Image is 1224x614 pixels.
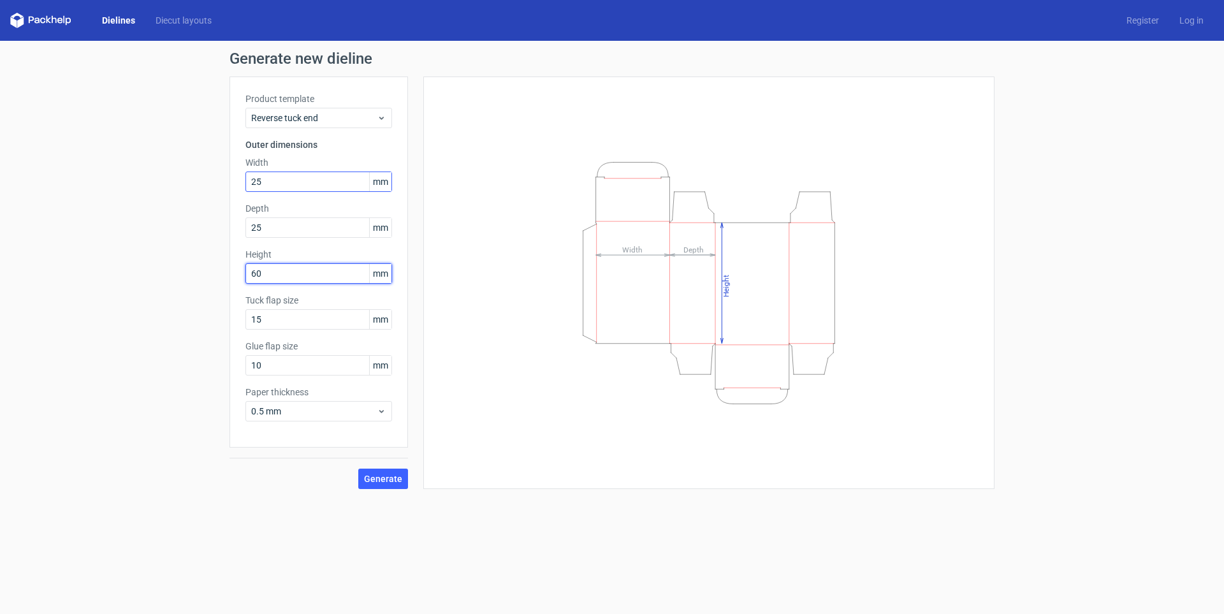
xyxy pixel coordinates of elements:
span: Generate [364,474,402,483]
label: Width [245,156,392,169]
label: Paper thickness [245,386,392,398]
a: Register [1116,14,1169,27]
label: Product template [245,92,392,105]
tspan: Height [722,274,731,296]
span: 0.5 mm [251,405,377,418]
h3: Outer dimensions [245,138,392,151]
a: Log in [1169,14,1214,27]
span: mm [369,356,391,375]
tspan: Width [622,245,643,254]
span: Reverse tuck end [251,112,377,124]
label: Depth [245,202,392,215]
tspan: Depth [683,245,704,254]
button: Generate [358,469,408,489]
span: mm [369,172,391,191]
span: mm [369,264,391,283]
h1: Generate new dieline [229,51,994,66]
label: Glue flap size [245,340,392,353]
span: mm [369,310,391,329]
label: Height [245,248,392,261]
span: mm [369,218,391,237]
a: Diecut layouts [145,14,222,27]
label: Tuck flap size [245,294,392,307]
a: Dielines [92,14,145,27]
